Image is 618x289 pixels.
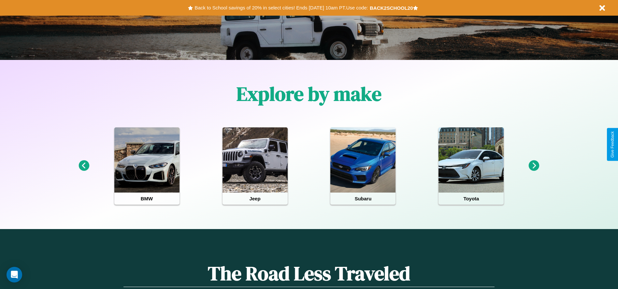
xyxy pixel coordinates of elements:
[330,193,395,205] h4: Subaru
[438,193,504,205] h4: Toyota
[193,3,369,12] button: Back to School savings of 20% in select cities! Ends [DATE] 10am PT.Use code:
[370,5,413,11] b: BACK2SCHOOL20
[237,80,381,107] h1: Explore by make
[7,267,22,282] div: Open Intercom Messenger
[123,260,494,287] h1: The Road Less Traveled
[610,131,615,158] div: Give Feedback
[223,193,288,205] h4: Jeep
[114,193,180,205] h4: BMW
